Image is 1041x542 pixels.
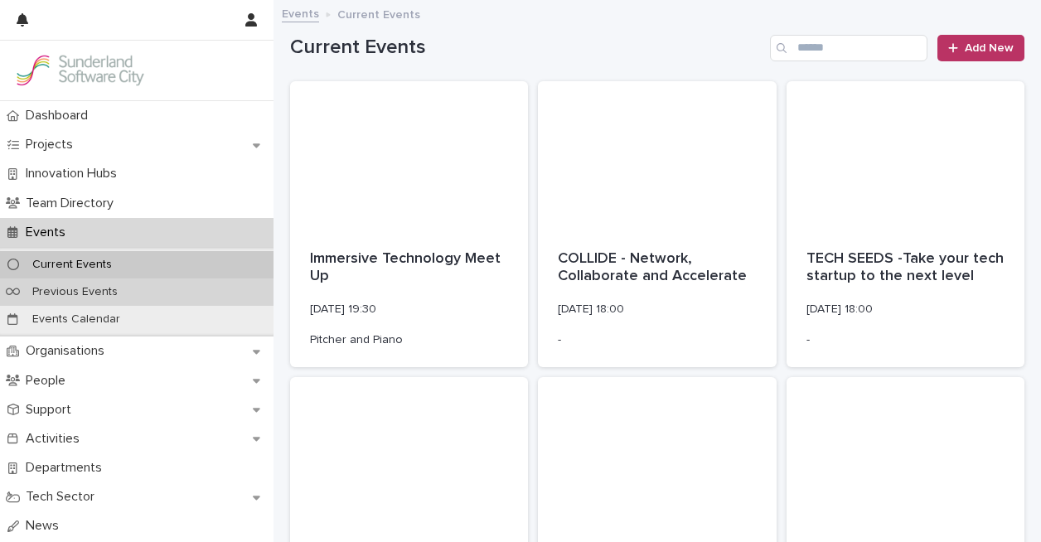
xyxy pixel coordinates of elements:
p: COLLIDE - Network, Collaborate and Accelerate [558,250,756,286]
img: Kay6KQejSz2FjblR6DWv [13,54,146,87]
p: Events Calendar [19,312,133,327]
p: [DATE] 18:00 [558,302,756,317]
p: - [558,333,756,347]
a: Add New [937,35,1024,61]
p: Departments [19,460,115,476]
p: Organisations [19,343,118,359]
p: Dashboard [19,108,101,123]
p: Tech Sector [19,489,108,505]
p: News [19,518,72,534]
p: TECH SEEDS -Take your tech startup to the next level [806,250,1005,286]
p: Current Events [19,258,125,272]
p: Team Directory [19,196,127,211]
p: Pitcher and Piano [310,333,508,347]
span: Add New [965,42,1014,54]
a: Immersive Technology Meet Up[DATE] 19:30Pitcher and Piano [290,81,528,367]
p: Previous Events [19,285,131,299]
p: Support [19,402,85,418]
p: Innovation Hubs [19,166,130,181]
a: Events [282,3,319,22]
p: People [19,373,79,389]
a: COLLIDE - Network, Collaborate and Accelerate[DATE] 18:00- [538,81,776,367]
p: - [806,333,1005,347]
a: TECH SEEDS -Take your tech startup to the next level[DATE] 18:00- [787,81,1024,367]
p: Immersive Technology Meet Up [310,250,508,286]
p: Projects [19,137,86,152]
p: [DATE] 19:30 [310,302,508,317]
input: Search [770,35,927,61]
p: Activities [19,431,93,447]
h1: Current Events [290,36,763,60]
p: Events [19,225,79,240]
p: [DATE] 18:00 [806,302,1005,317]
p: Current Events [337,4,420,22]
